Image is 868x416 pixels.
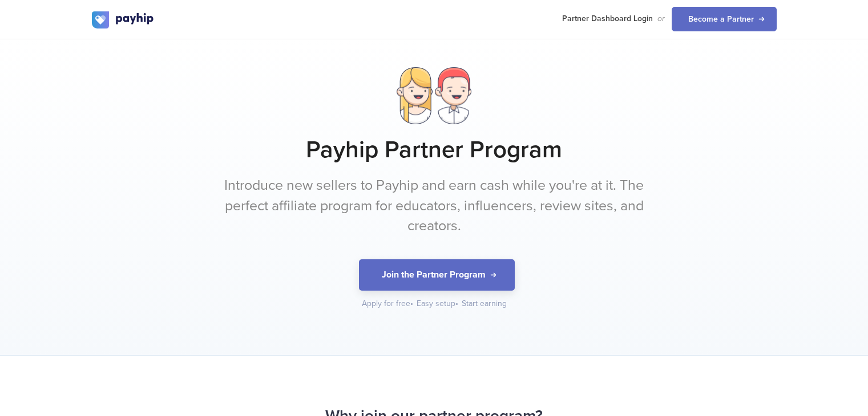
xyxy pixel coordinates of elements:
div: Start earning [462,298,507,309]
img: logo.svg [92,11,155,28]
img: lady.png [397,67,432,124]
span: • [410,299,413,308]
h1: Payhip Partner Program [92,136,777,164]
p: Introduce new sellers to Payhip and earn cash while you're at it. The perfect affiliate program f... [220,176,648,236]
img: dude.png [435,67,471,124]
a: Become a Partner [672,7,777,31]
span: • [455,299,458,308]
div: Easy setup [417,298,459,309]
div: Apply for free [362,298,414,309]
button: Join the Partner Program [359,259,515,291]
